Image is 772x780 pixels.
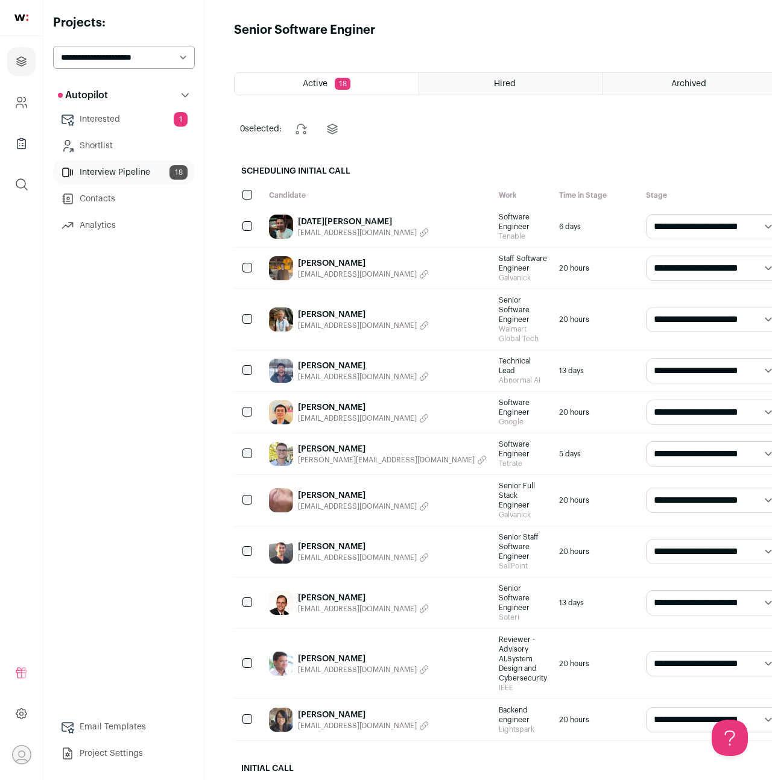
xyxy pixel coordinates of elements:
[499,254,547,273] span: Staff Software Engineer
[269,442,293,466] img: bdaede9fc3f041e93096ed319433619b68e06bfbe66270bd9be85439215d5ba3
[499,295,547,324] span: Senior Software Engineer
[298,721,417,731] span: [EMAIL_ADDRESS][DOMAIN_NAME]
[269,539,293,564] img: c5539517f4b3d3d1a0c7096aac02bb945d8b31287edbd8173c16b8b0d29819e4
[298,604,417,614] span: [EMAIL_ADDRESS][DOMAIN_NAME]
[298,455,487,465] button: [PERSON_NAME][EMAIL_ADDRESS][DOMAIN_NAME]
[269,307,293,332] img: ce31afc11dc0e9e6db80c5e6e27bd2f781d54a9b798d38c25770b2792c469c4c.jpg
[419,73,603,95] a: Hired
[298,604,429,614] button: [EMAIL_ADDRESS][DOMAIN_NAME]
[12,745,31,764] button: Open dropdown
[298,401,429,414] a: [PERSON_NAME]
[298,553,417,562] span: [EMAIL_ADDRESS][DOMAIN_NAME]
[298,455,475,465] span: [PERSON_NAME][EMAIL_ADDRESS][DOMAIN_NAME]
[499,324,547,344] span: Walmart Global Tech
[298,653,429,665] a: [PERSON_NAME]
[169,165,188,180] span: 18
[499,583,547,612] span: Senior Software Engineer
[298,592,429,604] a: [PERSON_NAME]
[269,652,293,676] img: 035d18591233fadd59be686e6dd1b8426f149f11ecd9245d9dc96c4829d7f33c.jpg
[499,398,547,417] span: Software Engineer
[298,257,429,269] a: [PERSON_NAME]
[53,715,195,739] a: Email Templates
[493,184,553,206] div: Work
[298,489,429,502] a: [PERSON_NAME]
[499,612,547,622] span: Soteri
[499,273,547,283] span: Galvanick
[53,160,195,184] a: Interview Pipeline18
[553,577,640,628] div: 13 days
[269,256,293,280] img: df7e636de63b72b69a6a313484f2e4c4feeb1d6f087b0f76766f9c5f0007ecbd.jpg
[553,526,640,577] div: 20 hours
[298,360,429,372] a: [PERSON_NAME]
[240,125,245,133] span: 0
[499,356,547,376] span: Technical Lead
[298,228,429,237] button: [EMAIL_ADDRESS][DOMAIN_NAME]
[499,725,547,734] span: Lightspark
[671,80,706,88] span: Archived
[298,541,429,553] a: [PERSON_NAME]
[499,376,547,385] span: Abnormal AI
[553,475,640,526] div: 20 hours
[553,289,640,350] div: 20 hours
[499,532,547,561] span: Senior Staff Software Engineer
[712,720,748,756] iframe: Help Scout Beacon - Open
[58,88,108,102] p: Autopilot
[174,112,188,127] span: 1
[553,699,640,740] div: 20 hours
[7,129,36,158] a: Company Lists
[553,248,640,289] div: 20 hours
[298,721,429,731] button: [EMAIL_ADDRESS][DOMAIN_NAME]
[298,216,429,228] a: [DATE][PERSON_NAME]
[269,400,293,424] img: b995b9554d1706aa0bf6ce0ff5075b13ddea8297cfc082918265307db69f9c11
[499,481,547,510] span: Senior Full Stack Engineer
[298,665,429,675] button: [EMAIL_ADDRESS][DOMAIN_NAME]
[286,115,315,143] button: Change stage
[298,372,417,382] span: [EMAIL_ADDRESS][DOMAIN_NAME]
[298,321,429,330] button: [EMAIL_ADDRESS][DOMAIN_NAME]
[499,561,547,571] span: SailPoint
[303,80,327,88] span: Active
[7,88,36,117] a: Company and ATS Settings
[269,708,293,732] img: cba2d4bba47441f580d5b120ecfc0d6233efbb5c11cbf489dc71936d89bca394.jpg
[553,433,640,474] div: 5 days
[298,269,417,279] span: [EMAIL_ADDRESS][DOMAIN_NAME]
[499,231,547,241] span: Tenable
[553,629,640,699] div: 20 hours
[499,212,547,231] span: Software Engineer
[553,350,640,391] div: 13 days
[298,269,429,279] button: [EMAIL_ADDRESS][DOMAIN_NAME]
[14,14,28,21] img: wellfound-shorthand-0d5821cbd27db2630d0214b213865d53afaa358527fdda9d0ea32b1df1b89c2c.svg
[298,665,417,675] span: [EMAIL_ADDRESS][DOMAIN_NAME]
[499,417,547,427] span: Google
[53,107,195,131] a: Interested1
[269,591,293,615] img: d7a7845d6d993e683ee7d2bc9ddabcaa618680b9aafb1f4fd84f53859f5ef0b4.jpg
[298,414,429,423] button: [EMAIL_ADDRESS][DOMAIN_NAME]
[553,184,640,206] div: Time in Stage
[298,372,429,382] button: [EMAIL_ADDRESS][DOMAIN_NAME]
[269,488,293,512] img: 2a624d3d37efdc3b2d1c62c8bd4ad8dba1e11de6a51cbb73486daa99994b37c8.jpg
[298,502,429,511] button: [EMAIL_ADDRESS][DOMAIN_NAME]
[553,206,640,247] div: 6 days
[53,187,195,211] a: Contacts
[263,184,493,206] div: Candidate
[553,392,640,433] div: 20 hours
[53,213,195,237] a: Analytics
[499,635,547,683] span: Reviewer - Advisory AI,System Design and Cybersecurity
[499,459,547,468] span: Tetrate
[298,228,417,237] span: [EMAIL_ADDRESS][DOMAIN_NAME]
[53,741,195,766] a: Project Settings
[335,78,350,90] span: 18
[499,683,547,693] span: IEEE
[7,47,36,76] a: Projects
[298,709,429,721] a: [PERSON_NAME]
[269,215,293,239] img: f234526c1225d4f0e3fbc8711886b1047ed6a7449971770e647ebc2d1e7979b5
[298,414,417,423] span: [EMAIL_ADDRESS][DOMAIN_NAME]
[269,359,293,383] img: ec019db78b984bf684d6ab424db75c4dfcae62151a18f304e9e584b61739056e
[298,443,487,455] a: [PERSON_NAME]
[53,14,195,31] h2: Projects:
[494,80,516,88] span: Hired
[499,510,547,520] span: Galvanick
[53,134,195,158] a: Shortlist
[298,502,417,511] span: [EMAIL_ADDRESS][DOMAIN_NAME]
[298,553,429,562] button: [EMAIL_ADDRESS][DOMAIN_NAME]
